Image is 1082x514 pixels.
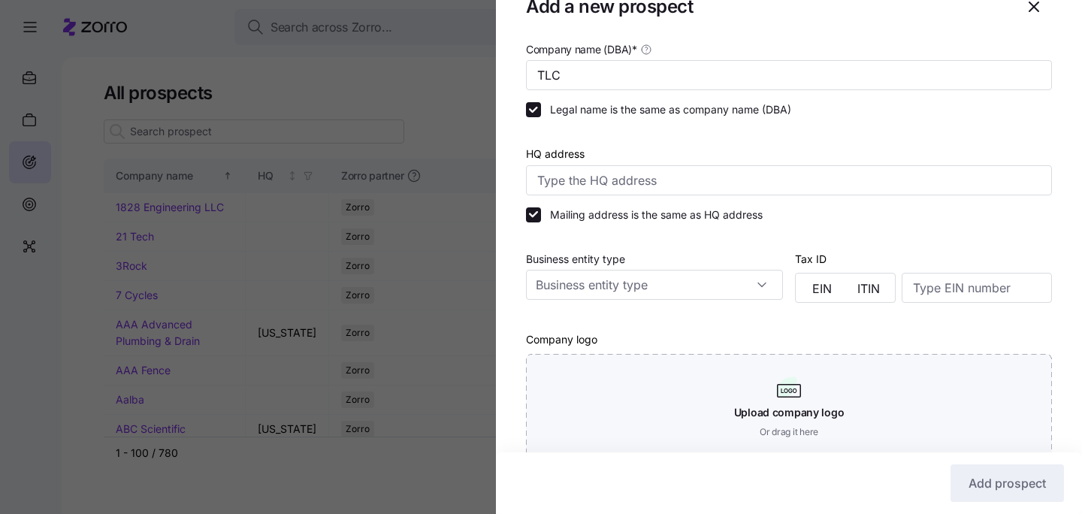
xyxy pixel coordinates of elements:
[526,331,597,348] label: Company logo
[526,42,637,57] span: Company name (DBA) *
[526,165,1052,195] input: Type the HQ address
[526,60,1052,90] input: Type company name
[526,270,783,300] input: Business entity type
[969,474,1046,492] span: Add prospect
[857,283,880,295] span: ITIN
[526,251,625,268] label: Business entity type
[541,102,791,117] label: Legal name is the same as company name (DBA)
[902,273,1052,303] input: Type EIN number
[795,251,827,268] label: Tax ID
[812,283,832,295] span: EIN
[541,207,763,222] label: Mailing address is the same as HQ address
[526,146,585,162] label: HQ address
[951,464,1064,502] button: Add prospect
